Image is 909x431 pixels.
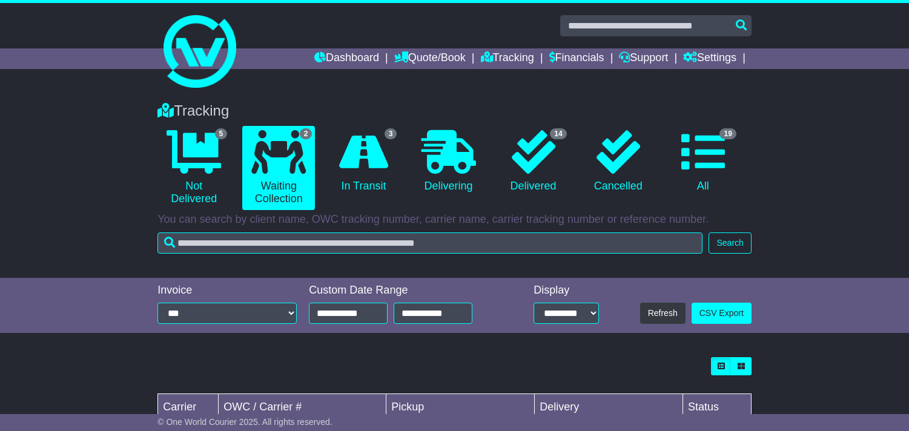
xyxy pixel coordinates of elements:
[640,303,686,324] button: Refresh
[151,102,758,120] div: Tracking
[327,126,400,197] a: 3 In Transit
[719,128,736,139] span: 19
[683,48,736,69] a: Settings
[215,128,228,139] span: 5
[582,126,655,197] a: Cancelled
[158,394,219,421] td: Carrier
[497,126,570,197] a: 14 Delivered
[157,284,297,297] div: Invoice
[219,394,386,421] td: OWC / Carrier #
[314,48,379,69] a: Dashboard
[619,48,668,69] a: Support
[394,48,466,69] a: Quote/Book
[550,128,566,139] span: 14
[385,128,397,139] span: 3
[534,284,599,297] div: Display
[300,128,312,139] span: 2
[157,417,332,427] span: © One World Courier 2025. All rights reserved.
[157,213,752,226] p: You can search by client name, OWC tracking number, carrier name, carrier tracking number or refe...
[692,303,752,324] a: CSV Export
[535,394,683,421] td: Delivery
[481,48,534,69] a: Tracking
[386,394,535,421] td: Pickup
[709,232,751,254] button: Search
[309,284,499,297] div: Custom Date Range
[242,126,315,210] a: 2 Waiting Collection
[667,126,739,197] a: 19 All
[549,48,604,69] a: Financials
[412,126,484,197] a: Delivering
[683,394,752,421] td: Status
[157,126,230,210] a: 5 Not Delivered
